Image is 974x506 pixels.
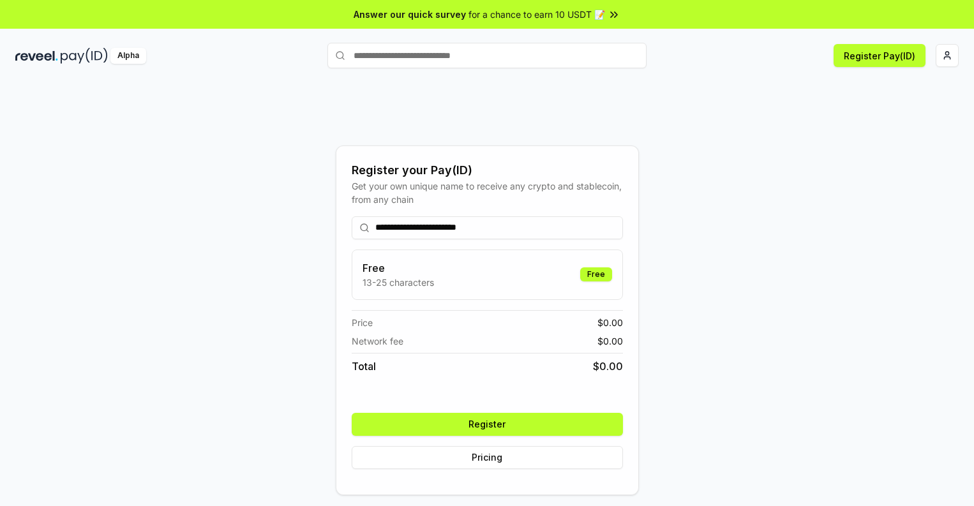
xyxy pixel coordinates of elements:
[352,316,373,329] span: Price
[352,161,623,179] div: Register your Pay(ID)
[352,179,623,206] div: Get your own unique name to receive any crypto and stablecoin, from any chain
[468,8,605,21] span: for a chance to earn 10 USDT 📝
[597,334,623,348] span: $ 0.00
[834,44,925,67] button: Register Pay(ID)
[363,260,434,276] h3: Free
[352,446,623,469] button: Pricing
[61,48,108,64] img: pay_id
[352,359,376,374] span: Total
[352,413,623,436] button: Register
[352,334,403,348] span: Network fee
[593,359,623,374] span: $ 0.00
[354,8,466,21] span: Answer our quick survey
[580,267,612,281] div: Free
[363,276,434,289] p: 13-25 characters
[15,48,58,64] img: reveel_dark
[597,316,623,329] span: $ 0.00
[110,48,146,64] div: Alpha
